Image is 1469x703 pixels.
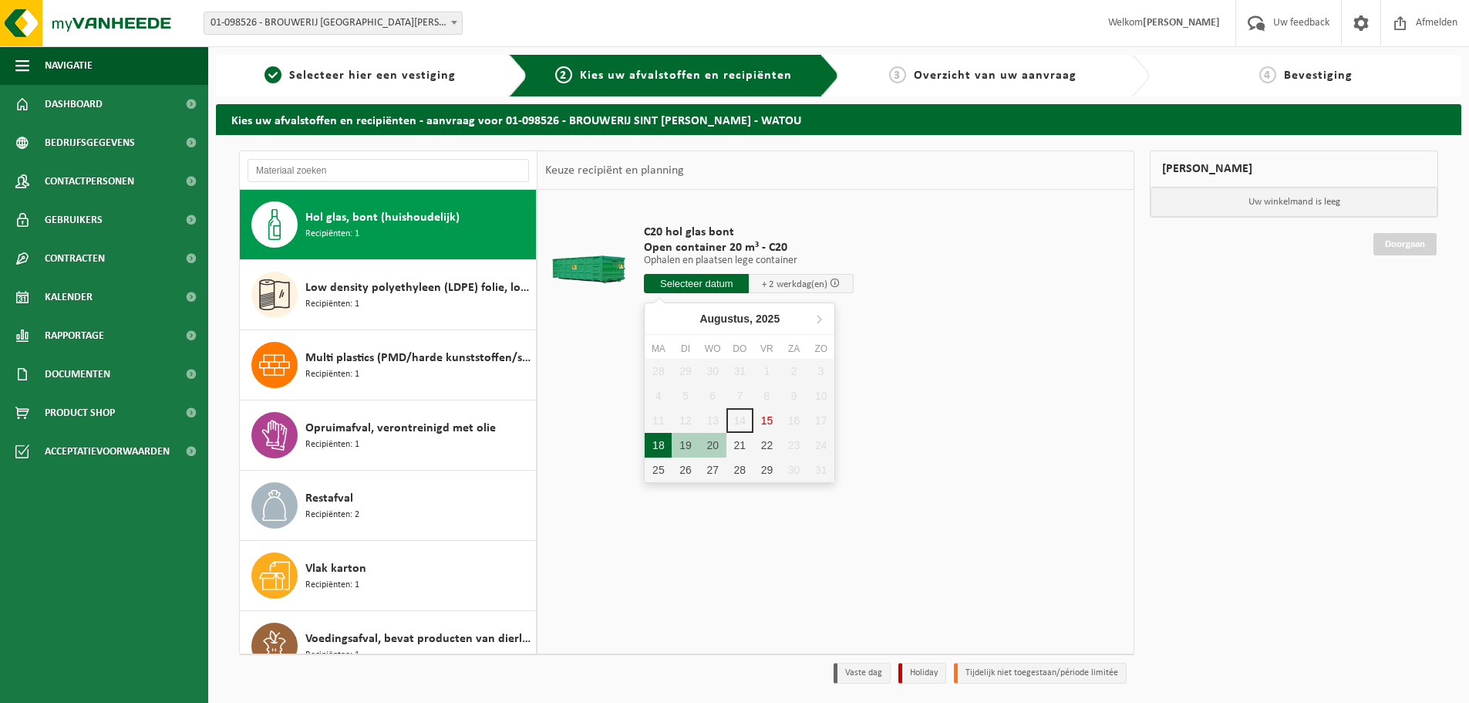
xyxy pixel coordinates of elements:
span: Low density polyethyleen (LDPE) folie, los, naturel [305,279,532,297]
span: Acceptatievoorwaarden [45,432,170,471]
button: Voedingsafval, bevat producten van dierlijke oorsprong, onverpakt, categorie 3 Recipiënten: 1 [240,611,537,681]
span: Product Shop [45,394,115,432]
span: Recipiënten: 1 [305,648,359,663]
span: Restafval [305,489,353,508]
button: Low density polyethyleen (LDPE) folie, los, naturel Recipiënten: 1 [240,260,537,330]
span: Selecteer hier een vestiging [289,69,456,82]
div: 22 [753,433,780,458]
span: Recipiënten: 1 [305,367,359,382]
div: 18 [645,433,672,458]
span: Gebruikers [45,201,103,239]
a: 1Selecteer hier een vestiging [224,66,497,85]
span: Hol glas, bont (huishoudelijk) [305,208,460,227]
span: Bevestiging [1284,69,1353,82]
span: Overzicht van uw aanvraag [914,69,1076,82]
div: ma [645,341,672,357]
div: 21 [726,433,753,458]
button: Vlak karton Recipiënten: 1 [240,541,537,611]
span: Rapportage [45,316,104,355]
div: zo [807,341,834,357]
li: Vaste dag [834,663,891,684]
div: 28 [726,458,753,482]
span: Bedrijfsgegevens [45,123,135,162]
div: wo [699,341,726,357]
span: Recipiënten: 1 [305,227,359,242]
p: Uw winkelmand is leeg [1151,188,1437,217]
button: Multi plastics (PMD/harde kunststoffen/spanbanden/EPS/folie naturel/folie gemengd) Recipiënten: 1 [240,330,537,401]
div: 19 [672,433,699,458]
button: Opruimafval, verontreinigd met olie Recipiënten: 1 [240,401,537,471]
span: Recipiënten: 2 [305,508,359,522]
span: Recipiënten: 1 [305,297,359,312]
p: Ophalen en plaatsen lege container [644,255,854,266]
span: Contracten [45,239,105,278]
span: Opruimafval, verontreinigd met olie [305,419,496,438]
span: Recipiënten: 1 [305,578,359,593]
div: za [780,341,807,357]
span: + 2 werkdag(en) [762,279,827,289]
div: di [672,341,699,357]
span: Documenten [45,355,110,394]
div: [PERSON_NAME] [1150,150,1438,188]
li: Holiday [898,663,946,684]
span: 01-098526 - BROUWERIJ SINT BERNARDUS - WATOU [204,12,463,35]
span: Multi plastics (PMD/harde kunststoffen/spanbanden/EPS/folie naturel/folie gemengd) [305,349,532,367]
div: do [726,341,753,357]
div: Keuze recipiënt en planning [537,151,692,190]
span: Kies uw afvalstoffen en recipiënten [580,69,792,82]
div: vr [753,341,780,357]
input: Selecteer datum [644,274,749,293]
span: Open container 20 m³ - C20 [644,240,854,255]
span: Vlak karton [305,559,366,578]
span: 01-098526 - BROUWERIJ SINT BERNARDUS - WATOU [204,12,462,34]
span: Contactpersonen [45,162,134,201]
div: 29 [753,458,780,482]
span: Kalender [45,278,93,316]
div: 27 [699,458,726,482]
button: Restafval Recipiënten: 2 [240,471,537,541]
span: 3 [889,66,906,83]
i: 2025 [756,313,780,324]
span: 2 [555,66,572,83]
h2: Kies uw afvalstoffen en recipiënten - aanvraag voor 01-098526 - BROUWERIJ SINT [PERSON_NAME] - WATOU [216,104,1461,134]
div: 25 [645,458,672,482]
span: Recipiënten: 1 [305,438,359,452]
span: 4 [1259,66,1276,83]
div: 26 [672,458,699,482]
span: C20 hol glas bont [644,225,854,240]
span: 1 [264,66,281,83]
div: Augustus, [693,306,786,331]
input: Materiaal zoeken [248,159,529,182]
span: Navigatie [45,46,93,85]
div: 20 [699,433,726,458]
strong: [PERSON_NAME] [1143,17,1220,29]
li: Tijdelijk niet toegestaan/période limitée [954,663,1127,684]
span: Voedingsafval, bevat producten van dierlijke oorsprong, onverpakt, categorie 3 [305,630,532,648]
button: Hol glas, bont (huishoudelijk) Recipiënten: 1 [240,190,537,260]
a: Doorgaan [1373,233,1437,255]
span: Dashboard [45,85,103,123]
